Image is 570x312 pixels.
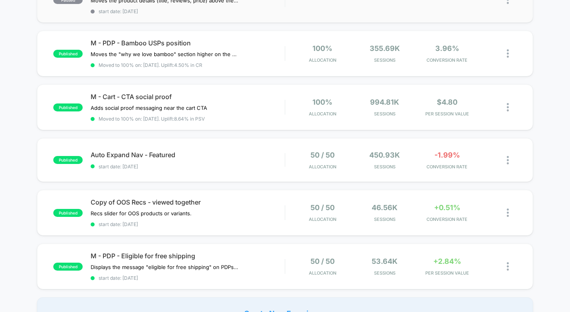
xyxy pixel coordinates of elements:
[91,210,192,216] span: Recs slider for OOS products or variants.
[310,151,335,159] span: 50 / 50
[309,216,336,222] span: Allocation
[91,198,285,206] span: Copy of OOS Recs - viewed together
[53,263,83,271] span: published
[418,57,476,63] span: CONVERSION RATE
[434,203,460,212] span: +0.51%
[309,270,336,276] span: Allocation
[53,156,83,164] span: published
[310,203,335,212] span: 50 / 50
[507,209,509,217] img: close
[355,57,414,63] span: Sessions
[91,252,285,260] span: M - PDP - Eligible for free shipping
[355,164,414,170] span: Sessions
[434,151,460,159] span: -1.99%
[418,111,476,117] span: PER SESSION VALUE
[507,156,509,164] img: close
[370,44,400,53] span: 355.69k
[435,44,459,53] span: 3.96%
[91,93,285,101] span: M - Cart - CTA social proof
[312,44,332,53] span: 100%
[433,257,461,265] span: +2.84%
[99,116,205,122] span: Moved to 100% on: [DATE] . Uplift: 8.64% in PSV
[372,257,397,265] span: 53.64k
[309,57,336,63] span: Allocation
[91,264,238,270] span: Displays the message "eligible for free shipping" on PDPs $85+ ([GEOGRAPHIC_DATA] only)
[99,62,202,68] span: Moved to 100% on: [DATE] . Uplift: 4.50% in CR
[91,221,285,227] span: start date: [DATE]
[53,103,83,111] span: published
[507,49,509,58] img: close
[91,151,285,159] span: Auto Expand Nav - Featured
[507,262,509,271] img: close
[91,275,285,281] span: start date: [DATE]
[355,270,414,276] span: Sessions
[91,8,285,14] span: start date: [DATE]
[309,111,336,117] span: Allocation
[369,151,400,159] span: 450.93k
[437,98,458,106] span: $4.80
[91,105,207,111] span: Adds social proof messaging near the cart CTA
[418,216,476,222] span: CONVERSION RATE
[507,103,509,111] img: close
[418,164,476,170] span: CONVERSION RATE
[355,216,414,222] span: Sessions
[310,257,335,265] span: 50 / 50
[91,39,285,47] span: M - PDP - Bamboo USPs position
[372,203,397,212] span: 46.56k
[418,270,476,276] span: PER SESSION VALUE
[370,98,399,106] span: 994.81k
[91,164,285,170] span: start date: [DATE]
[53,209,83,217] span: published
[355,111,414,117] span: Sessions
[91,51,238,57] span: Moves the "why we love bamboo" section higher on the PDP, closer to the CTA.
[309,164,336,170] span: Allocation
[312,98,332,106] span: 100%
[53,50,83,58] span: published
